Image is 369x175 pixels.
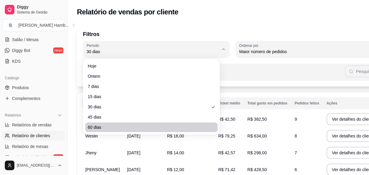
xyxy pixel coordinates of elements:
[218,167,235,172] span: R$ 71,42
[5,113,21,118] span: Relatórios
[295,150,297,155] span: 7
[247,134,267,138] span: R$ 634,00
[88,94,209,100] span: 15 dias
[218,134,235,138] span: R$ 79,25
[17,163,55,168] span: [EMAIL_ADDRESS][DOMAIN_NAME]
[8,22,14,28] span: B
[12,95,40,101] span: Complementos
[218,117,235,122] span: R$ 42,50
[87,49,219,55] span: 30 dias
[87,43,101,48] label: Período
[17,5,62,10] span: Diggy
[2,73,65,83] div: Catálogo
[12,37,39,43] span: Salão / Mesas
[88,104,209,110] span: 30 dias
[12,133,50,139] span: Relatório de clientes
[295,167,297,172] span: 6
[291,97,323,109] th: Pedidos feitos
[2,19,65,31] button: Select a team
[247,117,267,122] span: R$ 382,50
[18,22,69,28] div: [PERSON_NAME] Hamb ...
[12,122,52,128] span: Relatórios de vendas
[12,58,21,64] span: KDS
[239,43,261,48] label: Ordenar por
[88,63,209,69] span: Hoje
[167,167,184,172] span: R$ 12,00
[12,85,29,91] span: Produtos
[167,134,184,138] span: R$ 16,00
[215,97,244,109] th: Ticket médio
[244,97,291,109] th: Total gasto em pedidos
[88,114,209,120] span: 45 dias
[12,143,48,149] span: Relatório de mesas
[85,150,96,155] span: Jheny
[85,167,120,172] span: [PERSON_NAME]
[167,150,184,155] span: R$ 14,00
[82,97,124,109] th: Nome
[295,134,297,138] span: 8
[247,167,267,172] span: R$ 428,50
[295,117,297,122] span: 9
[247,150,267,155] span: R$ 298,00
[12,47,30,53] span: Diggy Bot
[88,83,209,89] span: 7 dias
[127,167,140,172] span: [DATE]
[77,7,178,17] h2: Relatório de vendas por cliente
[17,10,62,15] span: Sistema de Gestão
[85,134,98,138] span: Weslei
[218,150,235,155] span: R$ 42,57
[88,73,209,79] span: Ontem
[127,134,140,138] span: [DATE]
[12,154,54,160] span: Relatório de fidelidade
[88,124,209,130] span: 60 dias
[127,150,140,155] span: [DATE]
